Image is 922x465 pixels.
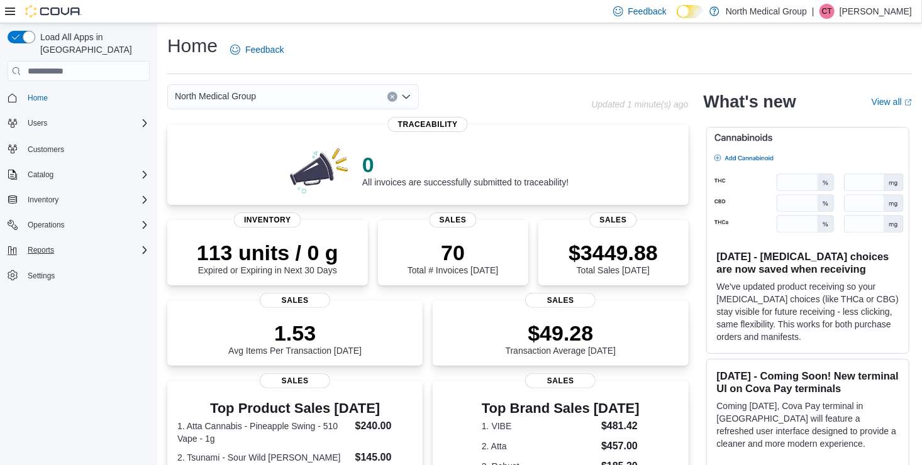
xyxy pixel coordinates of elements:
[506,320,616,356] div: Transaction Average [DATE]
[569,240,658,275] div: Total Sales [DATE]
[197,240,338,265] p: 113 units / 0 g
[287,145,352,195] img: 0
[3,241,155,259] button: Reports
[362,152,569,177] p: 0
[23,243,59,258] button: Reports
[812,4,814,19] p: |
[401,92,411,102] button: Open list of options
[28,220,65,230] span: Operations
[23,116,52,131] button: Users
[23,142,69,157] a: Customers
[362,152,569,187] div: All invoices are successfully submitted to traceability!
[704,92,796,112] h2: What's new
[601,418,640,434] dd: $481.42
[23,167,150,182] span: Catalog
[35,31,150,56] span: Load All Apps in [GEOGRAPHIC_DATA]
[430,212,477,227] span: Sales
[28,118,47,128] span: Users
[28,145,64,155] span: Customers
[525,293,596,308] span: Sales
[3,266,155,285] button: Settings
[23,116,150,131] span: Users
[28,245,54,255] span: Reports
[840,4,912,19] p: [PERSON_NAME]
[23,268,60,283] a: Settings
[3,139,155,158] button: Customers
[904,99,912,106] svg: External link
[3,89,155,107] button: Home
[177,401,413,416] h3: Top Product Sales [DATE]
[591,99,688,109] p: Updated 1 minute(s) ago
[819,4,835,19] div: Ciati Taylor
[628,5,667,18] span: Feedback
[355,418,413,434] dd: $240.00
[23,141,150,156] span: Customers
[388,117,468,132] span: Traceability
[355,450,413,465] dd: $145.00
[506,320,616,346] p: $49.28
[234,212,301,227] span: Inventory
[23,90,53,106] a: Home
[225,37,289,62] a: Feedback
[3,114,155,132] button: Users
[387,92,397,102] button: Clear input
[23,243,150,258] span: Reports
[408,240,498,265] p: 70
[28,271,55,281] span: Settings
[408,240,498,275] div: Total # Invoices [DATE]
[167,33,218,58] h1: Home
[28,93,48,103] span: Home
[482,440,596,452] dt: 2. Atta
[717,369,899,395] h3: [DATE] - Coming Soon! New terminal UI on Cova Pay terminals
[23,167,58,182] button: Catalog
[28,170,53,180] span: Catalog
[228,320,362,346] p: 1.53
[228,320,362,356] div: Avg Items Per Transaction [DATE]
[717,400,899,450] p: Coming [DATE], Cova Pay terminal in [GEOGRAPHIC_DATA] will feature a refreshed user interface des...
[260,373,330,388] span: Sales
[677,5,703,18] input: Dark Mode
[260,293,330,308] span: Sales
[569,240,658,265] p: $3449.88
[28,195,58,205] span: Inventory
[23,268,150,283] span: Settings
[175,89,256,104] span: North Medical Group
[197,240,338,275] div: Expired or Expiring in Next 30 Days
[3,191,155,209] button: Inventory
[872,97,912,107] a: View allExternal link
[3,216,155,234] button: Operations
[822,4,832,19] span: CT
[482,420,596,432] dt: 1. VIBE
[23,192,150,207] span: Inventory
[726,4,807,19] p: North Medical Group
[23,192,64,207] button: Inventory
[601,439,640,454] dd: $457.00
[525,373,596,388] span: Sales
[482,401,640,416] h3: Top Brand Sales [DATE]
[23,217,150,232] span: Operations
[3,166,155,183] button: Catalog
[177,420,350,445] dt: 1. Atta Cannabis - Pineapple Swing - 510 Vape - 1g
[590,212,637,227] span: Sales
[8,84,150,317] nav: Complex example
[25,5,82,18] img: Cova
[23,90,150,106] span: Home
[23,217,70,232] button: Operations
[717,250,899,275] h3: [DATE] - [MEDICAL_DATA] choices are now saved when receiving
[717,280,899,343] p: We've updated product receiving so your [MEDICAL_DATA] choices (like THCa or CBG) stay visible fo...
[245,43,284,56] span: Feedback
